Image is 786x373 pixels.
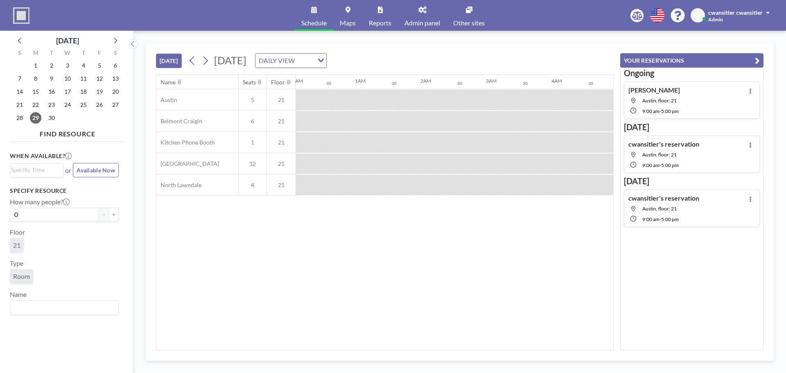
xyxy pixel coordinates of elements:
span: Monday, September 15, 2025 [30,86,41,97]
div: 3AM [486,78,497,84]
label: Name [10,290,27,298]
div: Search for option [255,54,326,68]
div: T [75,48,91,59]
button: YOUR RESERVATIONS [620,53,763,68]
h3: [DATE] [624,122,760,132]
span: 5:00 PM [661,162,679,168]
span: Monday, September 29, 2025 [30,112,41,124]
button: - [99,208,109,222]
div: Seats [243,79,256,86]
span: 21 [267,118,296,125]
span: Friday, September 26, 2025 [94,99,105,111]
span: Maps [340,20,356,26]
div: 30 [392,81,397,86]
span: North Lawndale [156,181,201,189]
h4: [PERSON_NAME] [628,86,680,94]
span: Wednesday, September 17, 2025 [62,86,73,97]
span: 9:00 AM [642,216,660,222]
span: Admin panel [404,20,440,26]
span: Friday, September 12, 2025 [94,73,105,84]
span: - [660,162,661,168]
span: 6 [239,118,267,125]
input: Search for option [11,165,59,174]
h3: Specify resource [10,187,119,194]
span: Saturday, September 6, 2025 [110,60,121,71]
span: Austin [156,96,177,104]
span: 5:00 PM [661,108,679,114]
span: Tuesday, September 23, 2025 [46,99,57,111]
div: Search for option [10,301,118,314]
span: Thursday, September 4, 2025 [78,60,89,71]
span: - [660,108,661,114]
label: Floor [10,228,25,236]
span: Other sites [453,20,485,26]
h3: [DATE] [624,176,760,186]
div: 1AM [355,78,366,84]
span: Reports [369,20,391,26]
span: Friday, September 19, 2025 [94,86,105,97]
span: Tuesday, September 9, 2025 [46,73,57,84]
div: 30 [457,81,462,86]
div: Floor [271,79,285,86]
h4: FIND RESOURCE [10,127,125,138]
span: 12 [239,160,267,167]
span: Room [13,272,30,280]
input: Search for option [11,302,114,313]
span: Monday, September 22, 2025 [30,99,41,111]
span: Schedule [301,20,327,26]
span: 21 [267,160,296,167]
div: 2AM [420,78,431,84]
span: Thursday, September 18, 2025 [78,86,89,97]
h4: cwansitler's reservation [628,140,699,148]
div: M [28,48,44,59]
h3: Ongoing [624,68,760,78]
span: Austin, floor: 21 [642,151,677,158]
div: 30 [588,81,593,86]
span: Kitchen Phone Booth [156,139,215,146]
span: Friday, September 5, 2025 [94,60,105,71]
span: or [65,166,71,174]
span: Austin, floor: 21 [642,206,677,212]
button: Available Now [73,163,119,177]
span: 1 [239,139,267,146]
span: Sunday, September 7, 2025 [14,73,25,84]
span: 9:00 AM [642,162,660,168]
div: T [44,48,60,59]
span: Thursday, September 11, 2025 [78,73,89,84]
button: [DATE] [156,54,182,68]
h4: cwansitler's reservation [628,194,699,202]
span: 21 [267,181,296,189]
span: Sunday, September 21, 2025 [14,99,25,111]
div: 30 [523,81,528,86]
span: Austin, floor: 21 [642,97,677,104]
span: Tuesday, September 2, 2025 [46,60,57,71]
div: 4AM [551,78,562,84]
div: Search for option [10,164,63,176]
img: organization-logo [13,7,29,24]
span: Saturday, September 27, 2025 [110,99,121,111]
span: DAILY VIEW [257,55,296,66]
span: Thursday, September 25, 2025 [78,99,89,111]
span: Saturday, September 13, 2025 [110,73,121,84]
span: [DATE] [214,54,246,66]
span: 21 [267,139,296,146]
div: S [12,48,28,59]
div: W [60,48,76,59]
div: Name [160,79,176,86]
span: Belmont Craigin [156,118,202,125]
span: 5 [239,96,267,104]
span: Available Now [77,167,115,174]
span: [GEOGRAPHIC_DATA] [156,160,219,167]
span: Monday, September 1, 2025 [30,60,41,71]
div: S [107,48,123,59]
span: Tuesday, September 16, 2025 [46,86,57,97]
span: CC [694,12,702,19]
span: Admin [708,16,723,23]
span: Saturday, September 20, 2025 [110,86,121,97]
div: F [91,48,107,59]
span: 5:00 PM [661,216,679,222]
span: Wednesday, September 10, 2025 [62,73,73,84]
span: 21 [267,96,296,104]
span: Sunday, September 14, 2025 [14,86,25,97]
span: Sunday, September 28, 2025 [14,112,25,124]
